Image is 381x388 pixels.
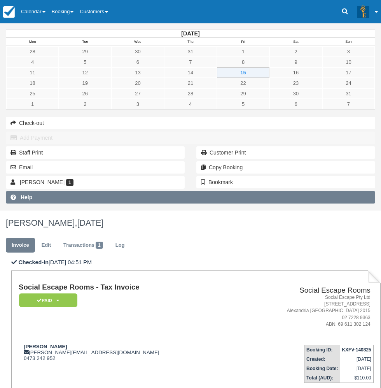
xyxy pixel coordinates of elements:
[3,6,15,18] img: checkfront-main-nav-mini-logo.png
[357,5,369,18] img: A3
[269,38,322,46] th: Sat
[217,67,270,78] a: 15
[66,179,73,186] span: 1
[269,99,322,109] a: 6
[196,161,375,174] button: Copy Booking
[340,373,373,383] td: $110.00
[164,46,217,57] a: 31
[59,57,112,67] a: 5
[217,99,270,109] a: 5
[6,46,59,57] a: 28
[164,99,217,109] a: 4
[59,38,112,46] th: Tue
[11,258,381,267] p: [DATE] 04:51 PM
[59,46,112,57] a: 29
[58,238,109,253] a: Transactions1
[112,99,164,109] a: 3
[164,88,217,99] a: 28
[6,38,59,46] th: Mon
[96,242,103,249] span: 1
[59,78,112,88] a: 19
[6,57,59,67] a: 4
[112,57,164,67] a: 6
[6,146,185,159] a: Staff Print
[164,78,217,88] a: 21
[19,283,235,291] h1: Social Escape Rooms - Tax Invoice
[6,161,185,174] button: Email
[269,67,322,78] a: 16
[164,57,217,67] a: 7
[196,176,375,188] button: Bookmark
[164,67,217,78] a: 14
[19,293,75,307] a: Paid
[304,355,340,364] th: Created:
[322,57,375,67] a: 10
[110,238,131,253] a: Log
[6,176,185,188] a: [PERSON_NAME] 1
[269,57,322,67] a: 9
[20,179,65,185] span: [PERSON_NAME]
[112,46,164,57] a: 30
[322,88,375,99] a: 31
[304,364,340,373] th: Booking Date:
[217,38,270,46] th: Fri
[322,78,375,88] a: 24
[340,364,373,373] td: [DATE]
[59,88,112,99] a: 26
[19,293,77,307] em: Paid
[322,67,375,78] a: 17
[238,294,371,328] address: Social Escape Pty Ltd [STREET_ADDRESS] Alexandria [GEOGRAPHIC_DATA] 2015 02 7228 9363 ABN: 69 611...
[21,194,32,200] b: Help
[59,67,112,78] a: 12
[322,99,375,109] a: 7
[6,99,59,109] a: 1
[217,88,270,99] a: 29
[217,78,270,88] a: 22
[164,38,217,46] th: Thu
[24,344,67,349] strong: [PERSON_NAME]
[6,117,375,129] button: Check-out
[322,38,375,46] th: Sun
[59,99,112,109] a: 2
[36,238,57,253] a: Edit
[19,344,235,361] div: [PERSON_NAME][EMAIL_ADDRESS][DOMAIN_NAME] 0473 242 952
[112,78,164,88] a: 20
[269,46,322,57] a: 2
[196,146,375,159] a: Customer Print
[112,67,164,78] a: 13
[6,218,375,228] h1: [PERSON_NAME],
[217,57,270,67] a: 8
[217,46,270,57] a: 1
[6,67,59,78] a: 11
[269,88,322,99] a: 30
[6,238,35,253] a: Invoice
[77,218,103,228] span: [DATE]
[112,38,164,46] th: Wed
[342,347,371,353] strong: KXFV-140825
[181,30,199,37] strong: [DATE]
[269,78,322,88] a: 23
[18,259,49,265] b: Checked-In
[6,191,375,204] a: Help
[304,373,340,383] th: Total (AUD):
[6,78,59,88] a: 18
[112,88,164,99] a: 27
[238,286,371,295] h2: Social Escape Rooms
[322,46,375,57] a: 3
[6,88,59,99] a: 25
[6,132,375,144] button: Add Payment
[340,355,373,364] td: [DATE]
[304,345,340,355] th: Booking ID:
